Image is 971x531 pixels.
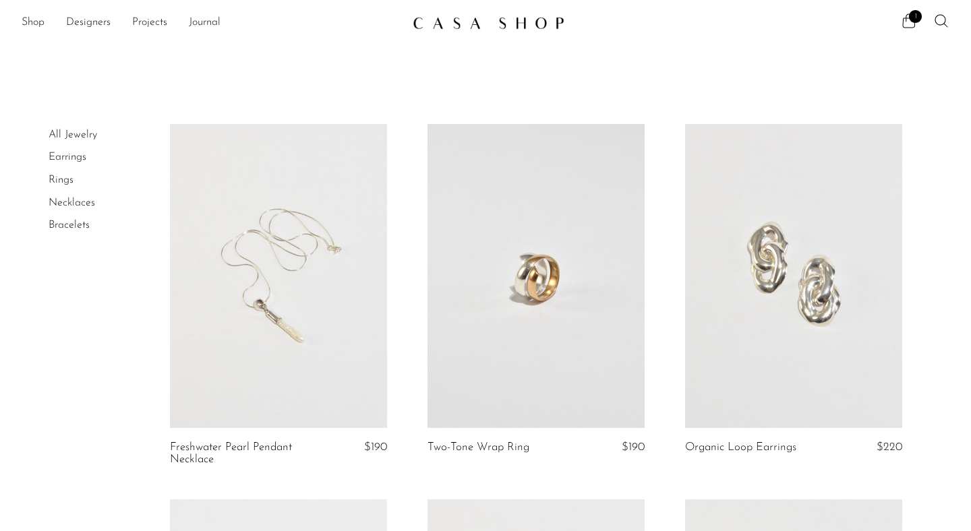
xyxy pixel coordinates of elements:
a: Necklaces [49,197,95,208]
span: $190 [622,441,645,453]
span: 1 [909,10,922,23]
a: Designers [66,14,111,32]
a: Freshwater Pearl Pendant Necklace [170,441,314,466]
a: Journal [189,14,220,32]
a: Two-Tone Wrap Ring [428,441,529,454]
a: Projects [132,14,167,32]
a: All Jewelry [49,129,97,140]
ul: NEW HEADER MENU [22,11,402,34]
span: $190 [364,441,387,453]
a: Shop [22,14,45,32]
a: Bracelets [49,220,90,230]
span: $220 [877,441,902,453]
a: Organic Loop Earrings [685,441,796,454]
a: Earrings [49,152,86,162]
nav: Desktop navigation [22,11,402,34]
a: Rings [49,175,73,185]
